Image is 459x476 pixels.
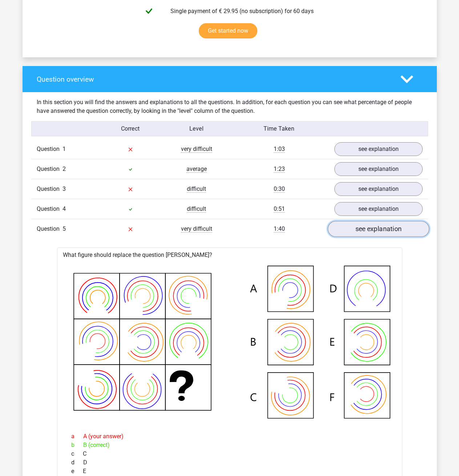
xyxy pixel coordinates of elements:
span: difficult [187,205,206,213]
div: A (your answer) [66,432,394,441]
div: Time Taken [229,124,329,133]
span: b [71,441,83,450]
div: Correct [97,124,164,133]
span: 0:51 [274,205,285,213]
span: 2 [63,165,66,172]
span: 0:30 [274,185,285,193]
span: very difficult [181,145,212,153]
div: In this section you will find the answers and explanations to all the questions. In addition, for... [31,98,428,115]
div: C [66,450,394,458]
span: d [71,458,83,467]
span: e [71,467,83,476]
div: D [66,458,394,467]
span: 5 [63,225,66,232]
span: 1:40 [274,225,285,233]
span: 1 [63,145,66,152]
span: Question [37,165,63,173]
a: see explanation [334,142,423,156]
div: E [66,467,394,476]
a: see explanation [334,182,423,196]
span: 3 [63,185,66,192]
a: see explanation [334,162,423,176]
span: 4 [63,205,66,212]
span: average [186,165,207,173]
span: 1:23 [274,165,285,173]
span: Question [37,205,63,213]
span: difficult [187,185,206,193]
span: a [71,432,83,441]
span: Question [37,225,63,233]
a: Get started now [199,23,257,38]
h4: Question overview [37,75,390,83]
a: see explanation [327,221,429,237]
a: see explanation [334,202,423,216]
span: Question [37,145,63,153]
div: Level [164,124,230,133]
span: very difficult [181,225,212,233]
div: B (correct) [66,441,394,450]
span: Question [37,185,63,193]
span: 1:03 [274,145,285,153]
span: c [71,450,83,458]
